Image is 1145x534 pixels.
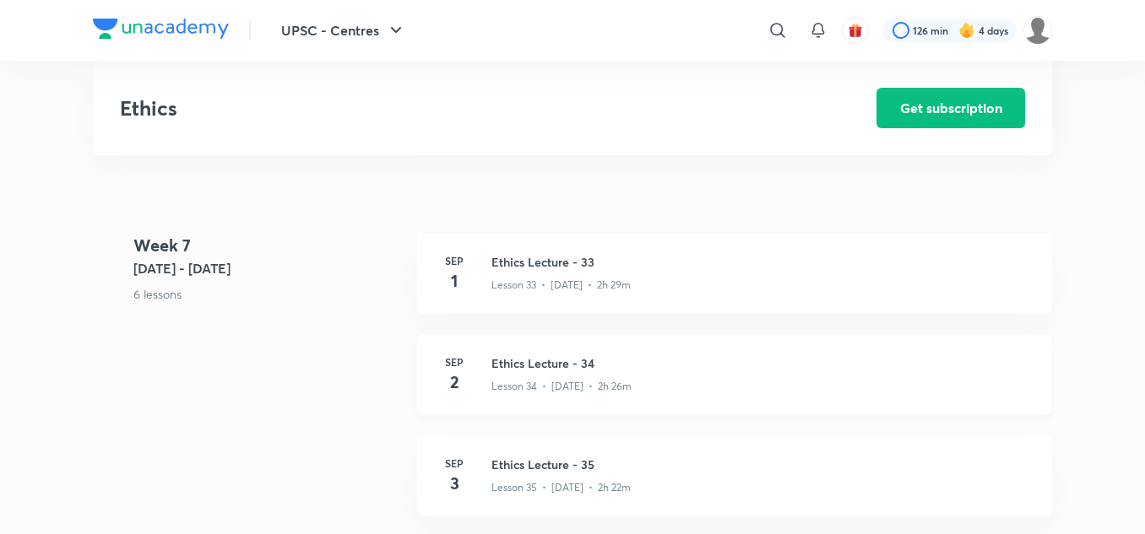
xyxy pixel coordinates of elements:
[437,268,471,294] h4: 1
[437,456,471,471] h6: Sep
[93,19,229,43] a: Company Logo
[133,285,404,303] p: 6 lessons
[437,354,471,369] h6: Sep
[842,17,869,44] button: avatar
[491,379,632,394] p: Lesson 34 • [DATE] • 2h 26m
[133,233,404,258] h4: Week 7
[93,19,229,39] img: Company Logo
[491,278,631,293] p: Lesson 33 • [DATE] • 2h 29m
[491,456,1032,473] h3: Ethics Lecture - 35
[876,88,1025,128] button: Get subscription
[417,334,1052,435] a: Sep2Ethics Lecture - 34Lesson 34 • [DATE] • 2h 26m
[491,354,1032,372] h3: Ethics Lecture - 34
[417,233,1052,334] a: Sep1Ethics Lecture - 33Lesson 33 • [DATE] • 2h 29m
[958,22,975,39] img: streak
[437,369,471,395] h4: 2
[437,471,471,496] h4: 3
[491,253,1032,271] h3: Ethics Lecture - 33
[271,13,416,47] button: UPSC - Centres
[1023,16,1052,45] img: amit tripathi
[848,23,863,38] img: avatar
[437,253,471,268] h6: Sep
[133,258,404,278] h5: [DATE] - [DATE]
[120,96,781,121] h3: Ethics
[491,480,631,495] p: Lesson 35 • [DATE] • 2h 22m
